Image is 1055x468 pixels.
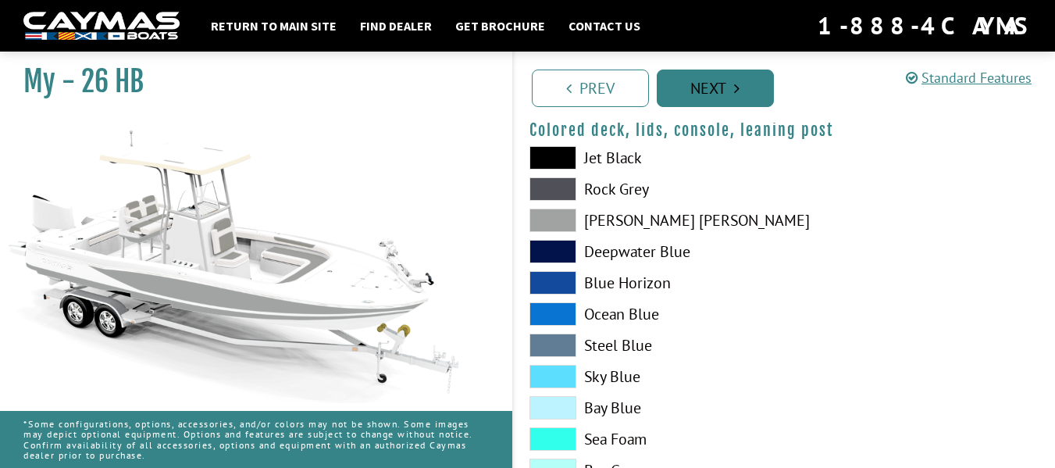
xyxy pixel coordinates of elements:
[352,16,440,36] a: Find Dealer
[23,411,489,468] p: *Some configurations, options, accessories, and/or colors may not be shown. Some images may depic...
[23,12,180,41] img: white-logo-c9c8dbefe5ff5ceceb0f0178aa75bf4bb51f6bca0971e226c86eb53dfe498488.png
[529,334,769,357] label: Steel Blue
[657,70,774,107] a: Next
[23,64,473,99] h1: My - 26 HB
[529,177,769,201] label: Rock Grey
[203,16,344,36] a: Return to main site
[529,427,769,451] label: Sea Foam
[561,16,648,36] a: Contact Us
[529,209,769,232] label: [PERSON_NAME] [PERSON_NAME]
[529,146,769,170] label: Jet Black
[529,120,1040,140] h4: Colored deck, lids, console, leaning post
[906,69,1032,87] a: Standard Features
[529,396,769,420] label: Bay Blue
[529,302,769,326] label: Ocean Blue
[529,240,769,263] label: Deepwater Blue
[818,9,1032,43] div: 1-888-4CAYMAS
[529,365,769,388] label: Sky Blue
[532,70,649,107] a: Prev
[447,16,553,36] a: Get Brochure
[529,271,769,295] label: Blue Horizon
